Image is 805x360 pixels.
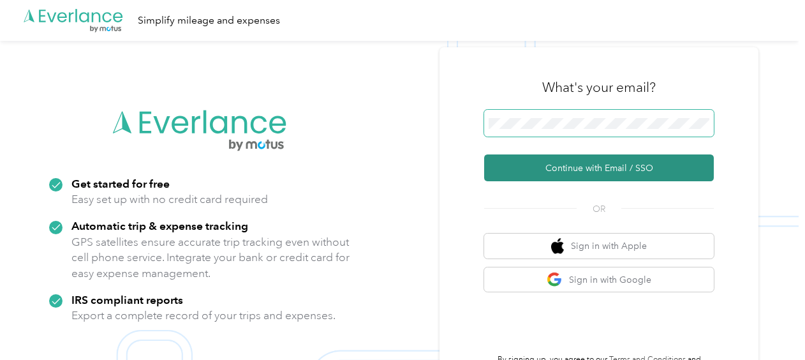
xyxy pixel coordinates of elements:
[71,219,248,232] strong: Automatic trip & expense tracking
[71,308,336,324] p: Export a complete record of your trips and expenses.
[138,13,280,29] div: Simplify mileage and expenses
[577,202,621,216] span: OR
[542,79,656,96] h3: What's your email?
[71,234,350,281] p: GPS satellites ensure accurate trip tracking even without cell phone service. Integrate your bank...
[71,191,268,207] p: Easy set up with no credit card required
[547,272,563,288] img: google logo
[71,177,170,190] strong: Get started for free
[484,154,714,181] button: Continue with Email / SSO
[551,238,564,254] img: apple logo
[484,267,714,292] button: google logoSign in with Google
[484,234,714,259] button: apple logoSign in with Apple
[71,293,183,306] strong: IRS compliant reports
